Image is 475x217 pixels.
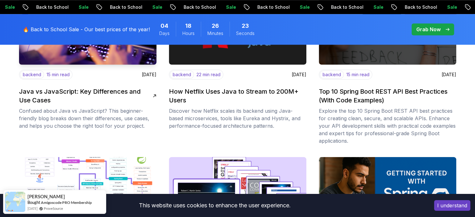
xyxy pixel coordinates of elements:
p: Sale [68,4,88,10]
span: [DATE] [27,206,37,211]
p: Sale [363,4,383,10]
button: Accept cookies [434,200,470,211]
span: Minutes [207,30,223,37]
span: 18 Hours [185,22,191,30]
p: 15 min read [346,72,369,78]
p: 15 min read [47,72,70,78]
p: backend [320,71,344,79]
span: Bought [27,200,40,205]
h2: Java vs JavaScript: Key Differences and Use Cases [19,87,153,105]
h2: Top 10 Spring Boot REST API Best Practices (With Code Examples) [319,87,453,105]
div: This website uses cookies to enhance the user experience. [5,199,425,212]
p: Discover how Netflix scales its backend using Java-based microservices, tools like Eureka and Hys... [169,107,306,130]
span: Hours [182,30,195,37]
p: Confused about Java vs JavaScript? This beginner-friendly blog breaks down their differences, use... [19,107,156,130]
span: Seconds [236,30,255,37]
p: Grab Now [416,26,441,33]
span: 4 Days [161,22,168,30]
p: Sale [436,4,456,10]
p: Explore the top 10 Spring Boot REST API best practices for creating clean, secure, and scalable A... [319,107,456,145]
a: Amigoscode PRO Membership [41,200,92,205]
a: ProveSource [44,206,63,211]
p: Back to School [173,4,215,10]
span: 26 Minutes [212,22,219,30]
img: provesource social proof notification image [5,192,25,212]
h2: How Netflix Uses Java to Stream to 200M+ Users [169,87,303,105]
p: Sale [215,4,235,10]
p: Sale [141,4,161,10]
span: 23 Seconds [242,22,249,30]
p: Back to School [394,4,436,10]
p: Back to School [25,4,68,10]
p: [DATE] [142,72,156,78]
p: Sale [289,4,309,10]
p: Back to School [320,4,363,10]
p: [DATE] [442,72,456,78]
span: Days [159,30,170,37]
p: 🔥 Back to School Sale - Our best prices of the year! [23,26,150,33]
p: [DATE] [292,72,306,78]
p: backend [170,71,194,79]
p: Back to School [99,4,141,10]
span: [PERSON_NAME] [27,194,65,199]
p: backend [20,71,44,79]
p: Back to School [246,4,289,10]
p: 22 min read [196,72,220,78]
